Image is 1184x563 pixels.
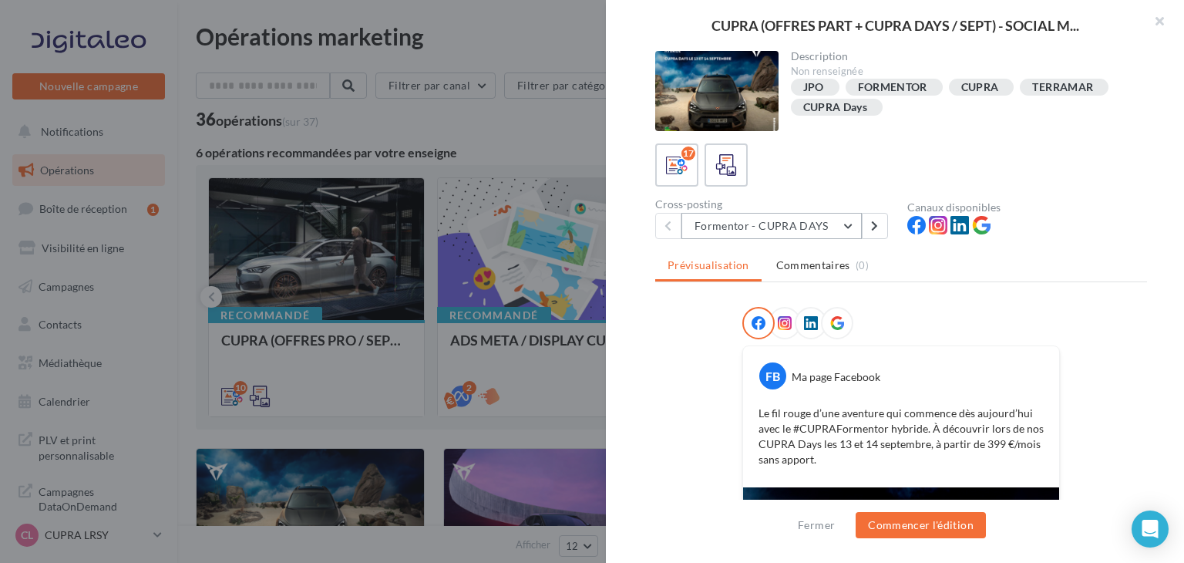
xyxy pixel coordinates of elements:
span: CUPRA (OFFRES PART + CUPRA DAYS / SEPT) - SOCIAL M... [711,19,1079,32]
div: FB [759,362,786,389]
div: Non renseignée [791,65,1135,79]
div: Cross-posting [655,199,895,210]
div: Canaux disponibles [907,202,1147,213]
div: 17 [681,147,695,160]
div: FORMENTOR [858,82,927,93]
button: Commencer l'édition [856,512,986,538]
div: JPO [803,82,824,93]
button: Fermer [792,516,841,534]
div: Ma page Facebook [792,369,880,385]
div: Open Intercom Messenger [1132,511,1169,548]
div: Description [791,51,1135,62]
button: Formentor - CUPRA DAYS [681,213,862,239]
p: Le fil rouge d’une aventure qui commence dès aujourd’hui avec le #CUPRAFormentor hybride. À décou... [758,406,1044,467]
span: (0) [856,259,869,271]
span: Commentaires [776,258,850,273]
div: CUPRA Days [803,102,868,113]
div: CUPRA [961,82,999,93]
div: TERRAMAR [1032,82,1093,93]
